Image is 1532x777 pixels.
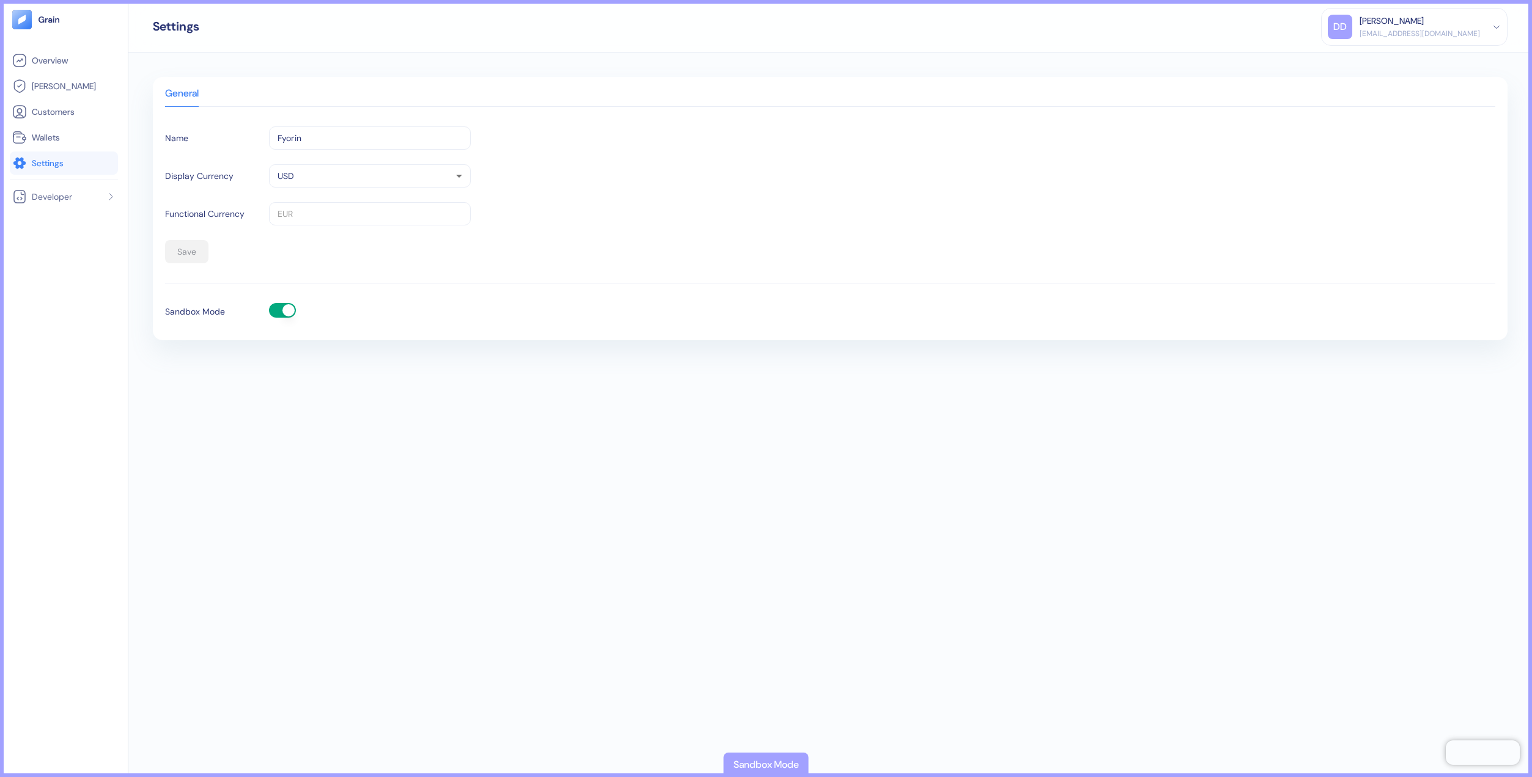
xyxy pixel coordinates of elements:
[12,10,32,29] img: logo-tablet-V2.svg
[1360,15,1424,27] div: [PERSON_NAME]
[165,170,234,183] label: Display Currency
[1446,740,1520,765] iframe: Chatra live chat
[12,156,116,170] a: Settings
[153,20,199,32] div: Settings
[12,130,116,145] a: Wallets
[32,80,96,92] span: [PERSON_NAME]
[32,106,75,118] span: Customers
[1328,15,1352,39] div: DD
[12,79,116,93] a: [PERSON_NAME]
[165,305,225,318] label: Sandbox Mode
[38,15,61,24] img: logo
[165,208,245,221] label: Functional Currency
[165,89,199,106] div: General
[12,53,116,68] a: Overview
[269,164,471,188] div: USD
[32,131,60,144] span: Wallets
[1360,28,1480,39] div: [EMAIL_ADDRESS][DOMAIN_NAME]
[165,132,188,145] label: Name
[12,104,116,119] a: Customers
[32,191,72,203] span: Developer
[734,757,799,772] div: Sandbox Mode
[32,157,64,169] span: Settings
[32,54,68,67] span: Overview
